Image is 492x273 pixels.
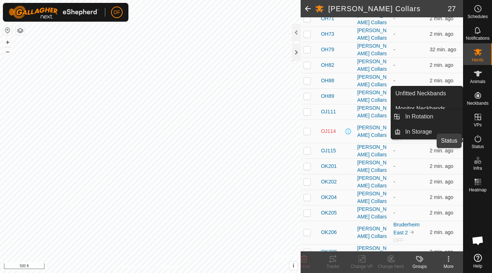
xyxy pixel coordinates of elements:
[405,263,434,270] div: Groups
[430,31,453,37] span: Oct 13, 2025, 6:36 PM
[394,249,395,255] app-display-virtual-paddock-transition: -
[394,237,404,243] span: OFF
[394,222,420,235] a: Bruderheim East 2
[394,194,395,200] app-display-virtual-paddock-transition: -
[321,108,336,116] span: OJ111
[9,6,99,19] img: Gallagher Logo
[357,190,387,205] div: [PERSON_NAME] Collars
[357,124,387,139] div: [PERSON_NAME] Collars
[430,229,453,235] span: Oct 13, 2025, 6:36 PM
[321,248,337,256] span: OK208
[430,249,453,255] span: Oct 13, 2025, 6:36 PM
[293,263,294,269] span: i
[328,4,448,13] h2: [PERSON_NAME] Collars
[321,229,337,236] span: OK206
[405,112,433,121] span: In Rotation
[357,89,387,104] div: [PERSON_NAME] Collars
[405,127,432,136] span: In Storage
[430,179,453,185] span: Oct 13, 2025, 6:36 PM
[469,188,487,192] span: Heatmap
[347,263,376,270] div: Change VP
[3,26,12,35] button: Reset Map
[394,136,404,142] span: OFF
[463,251,492,271] a: Help
[394,179,395,185] app-display-virtual-paddock-transition: -
[321,77,334,84] span: OH88
[395,104,445,113] span: Monitor Neckbands
[321,162,337,170] span: OK201
[321,46,334,53] span: OH79
[430,62,453,68] span: Oct 13, 2025, 6:36 PM
[357,11,387,26] div: [PERSON_NAME] Collars
[321,61,334,69] span: OH82
[467,14,488,19] span: Schedules
[430,194,453,200] span: Oct 13, 2025, 6:36 PM
[357,143,387,159] div: [PERSON_NAME] Collars
[471,144,484,149] span: Status
[394,47,395,52] app-display-virtual-paddock-transition: -
[357,205,387,221] div: [PERSON_NAME] Collars
[391,86,463,101] a: Unfitted Neckbands
[430,78,453,83] span: Oct 13, 2025, 6:36 PM
[401,109,463,124] a: In Rotation
[321,147,336,155] span: OJ115
[467,230,489,251] div: Open chat
[395,89,446,98] span: Unfitted Neckbands
[394,148,395,153] app-display-virtual-paddock-transition: -
[321,15,334,22] span: OH71
[289,262,297,270] button: i
[434,263,463,270] div: More
[3,47,12,56] button: –
[357,58,387,73] div: [PERSON_NAME] Collars
[391,125,463,139] li: In Storage
[357,244,387,260] div: [PERSON_NAME] Collars
[448,3,456,14] span: 27
[394,62,395,68] app-display-virtual-paddock-transition: -
[357,73,387,88] div: [PERSON_NAME] Collars
[409,229,415,235] img: to
[474,123,482,127] span: VPs
[376,263,405,270] div: Change Herd
[430,47,456,52] span: Oct 13, 2025, 6:06 PM
[16,26,25,35] button: Map Layers
[321,30,334,38] span: OH73
[318,263,347,270] div: Tracks
[321,127,336,135] span: OJ114
[122,264,149,270] a: Privacy Policy
[430,163,453,169] span: Oct 13, 2025, 6:36 PM
[394,210,395,216] app-display-virtual-paddock-transition: -
[430,16,453,21] span: Oct 13, 2025, 6:36 PM
[357,104,387,120] div: [PERSON_NAME] Collars
[467,101,488,105] span: Neckbands
[114,9,120,16] span: DF
[391,101,463,116] a: Monitor Neckbands
[472,58,483,62] span: Herds
[466,36,489,40] span: Notifications
[394,78,395,83] app-display-virtual-paddock-transition: -
[357,225,387,240] div: [PERSON_NAME] Collars
[357,159,387,174] div: [PERSON_NAME] Collars
[391,109,463,124] li: In Rotation
[321,194,337,201] span: OK204
[473,264,482,268] span: Help
[394,31,395,37] app-display-virtual-paddock-transition: -
[473,166,482,170] span: Infra
[321,178,337,186] span: OK202
[401,125,463,139] a: In Storage
[470,79,485,84] span: Animals
[357,42,387,57] div: [PERSON_NAME] Collars
[394,16,395,21] app-display-virtual-paddock-transition: -
[298,264,310,269] span: Delete
[3,38,12,47] button: +
[430,148,453,153] span: Oct 13, 2025, 6:36 PM
[394,163,395,169] app-display-virtual-paddock-transition: -
[157,264,179,270] a: Contact Us
[430,210,453,216] span: Oct 13, 2025, 6:36 PM
[357,27,387,42] div: [PERSON_NAME] Collars
[321,92,334,100] span: OH89
[357,174,387,190] div: [PERSON_NAME] Collars
[321,209,337,217] span: OK205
